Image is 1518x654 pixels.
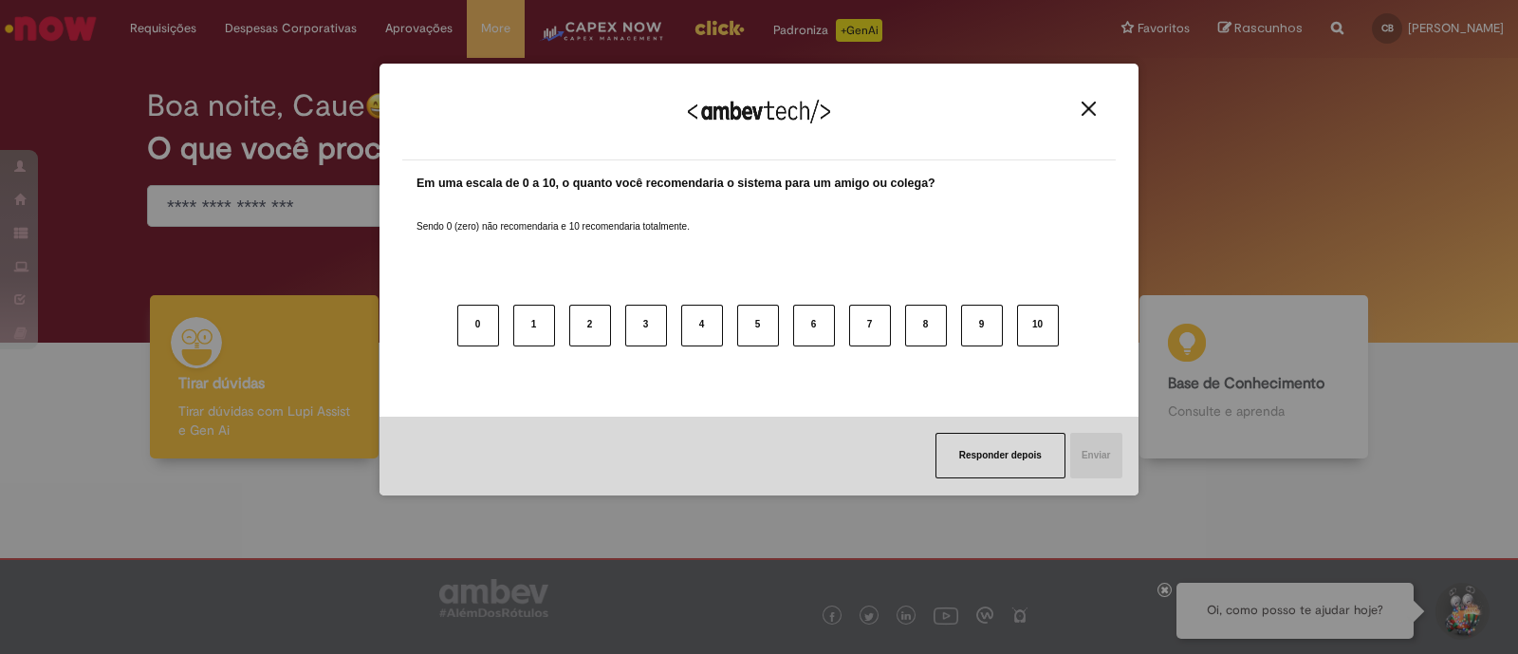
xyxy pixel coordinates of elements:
[905,305,947,346] button: 8
[457,305,499,346] button: 0
[1082,102,1096,116] img: Close
[849,305,891,346] button: 7
[417,197,690,234] label: Sendo 0 (zero) não recomendaria e 10 recomendaria totalmente.
[1017,305,1059,346] button: 10
[417,175,935,193] label: Em uma escala de 0 a 10, o quanto você recomendaria o sistema para um amigo ou colega?
[681,305,723,346] button: 4
[569,305,611,346] button: 2
[688,100,830,123] img: Logo Ambevtech
[625,305,667,346] button: 3
[513,305,555,346] button: 1
[1076,101,1101,117] button: Close
[935,433,1065,478] button: Responder depois
[793,305,835,346] button: 6
[737,305,779,346] button: 5
[961,305,1003,346] button: 9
